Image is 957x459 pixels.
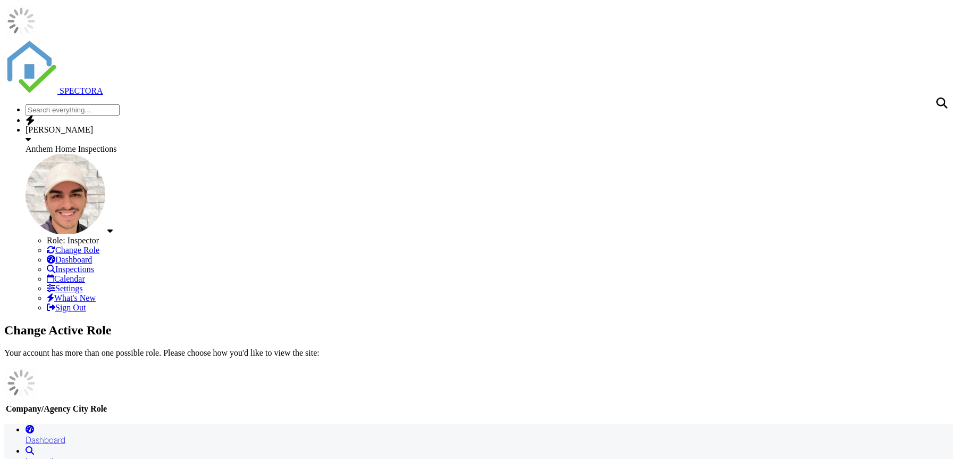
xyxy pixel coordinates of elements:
[5,404,71,414] th: Company/Agency
[26,104,120,116] input: Search everything...
[72,404,89,414] th: City
[26,424,953,445] a: Dashboard
[4,4,38,38] img: loading-93afd81d04378562ca97960a6d0abf470c8f8241ccf6a1b4da771bf876922d1b.gif
[90,404,107,414] th: Role
[60,86,103,95] span: SPECTORA
[4,348,953,358] p: Your account has more than one possible role. Please choose how you'd like to view the site:
[47,284,83,293] a: Settings
[47,293,96,302] a: What's New
[26,435,953,445] div: Dashboard
[47,265,94,274] a: Inspections
[47,303,86,312] a: Sign Out
[47,236,99,245] span: Role: Inspector
[4,86,103,95] a: SPECTORA
[47,245,99,255] a: Change Role
[26,154,105,234] img: screenshot_20240905_at_11.43.40pm.png
[26,144,953,154] div: Anthem Home Inspections
[4,366,38,400] img: loading-93afd81d04378562ca97960a6d0abf470c8f8241ccf6a1b4da771bf876922d1b.gif
[47,274,85,283] a: Calendar
[4,40,57,94] img: The Best Home Inspection Software - Spectora
[47,255,92,264] a: Dashboard
[4,323,953,338] h2: Change Active Role
[26,125,953,135] div: [PERSON_NAME]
